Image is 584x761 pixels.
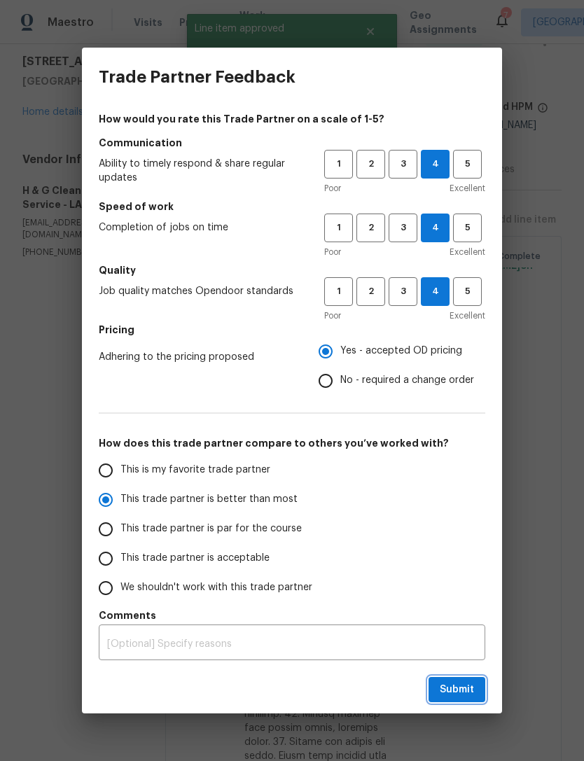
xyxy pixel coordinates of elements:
[99,436,485,450] h5: How does this trade partner compare to others you’ve worked with?
[326,220,352,236] span: 1
[319,337,485,396] div: Pricing
[120,522,302,536] span: This trade partner is par for the course
[453,214,482,242] button: 5
[120,492,298,507] span: This trade partner is better than most
[340,344,462,358] span: Yes - accepted OD pricing
[340,373,474,388] span: No - required a change order
[422,156,449,172] span: 4
[326,284,352,300] span: 1
[421,214,450,242] button: 4
[324,245,341,259] span: Poor
[324,277,353,306] button: 1
[390,284,416,300] span: 3
[356,277,385,306] button: 2
[454,156,480,172] span: 5
[99,323,485,337] h5: Pricing
[454,284,480,300] span: 5
[358,156,384,172] span: 2
[389,277,417,306] button: 3
[99,263,485,277] h5: Quality
[421,150,450,179] button: 4
[450,309,485,323] span: Excellent
[99,67,296,87] h3: Trade Partner Feedback
[99,221,302,235] span: Completion of jobs on time
[389,150,417,179] button: 3
[450,245,485,259] span: Excellent
[99,200,485,214] h5: Speed of work
[324,150,353,179] button: 1
[429,677,485,703] button: Submit
[450,181,485,195] span: Excellent
[421,277,450,306] button: 4
[453,150,482,179] button: 5
[440,681,474,699] span: Submit
[324,214,353,242] button: 1
[120,580,312,595] span: We shouldn't work with this trade partner
[390,156,416,172] span: 3
[422,220,449,236] span: 4
[358,284,384,300] span: 2
[356,150,385,179] button: 2
[99,350,296,364] span: Adhering to the pricing proposed
[99,608,485,622] h5: Comments
[99,284,302,298] span: Job quality matches Opendoor standards
[422,284,449,300] span: 4
[120,463,270,477] span: This is my favorite trade partner
[390,220,416,236] span: 3
[454,220,480,236] span: 5
[324,181,341,195] span: Poor
[99,456,485,603] div: How does this trade partner compare to others you’ve worked with?
[358,220,384,236] span: 2
[324,309,341,323] span: Poor
[120,551,270,566] span: This trade partner is acceptable
[99,136,485,150] h5: Communication
[99,112,485,126] h4: How would you rate this Trade Partner on a scale of 1-5?
[99,157,302,185] span: Ability to timely respond & share regular updates
[356,214,385,242] button: 2
[453,277,482,306] button: 5
[326,156,352,172] span: 1
[389,214,417,242] button: 3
